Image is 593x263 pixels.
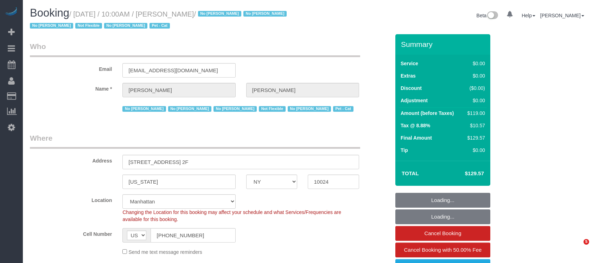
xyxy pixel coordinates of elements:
[288,106,331,112] span: No [PERSON_NAME]
[75,23,102,29] span: Not Flexible
[30,23,73,29] span: No [PERSON_NAME]
[308,175,359,189] input: Zip Code
[402,170,419,176] strong: Total
[104,23,147,29] span: No [PERSON_NAME]
[395,243,490,257] a: Cancel Booking with 50.00% Fee
[465,85,485,92] div: ($0.00)
[122,106,166,112] span: No [PERSON_NAME]
[30,41,360,57] legend: Who
[444,171,484,177] h4: $129.57
[465,147,485,154] div: $0.00
[401,122,430,129] label: Tax @ 8.88%
[246,83,359,97] input: Last Name
[486,11,498,20] img: New interface
[168,106,211,112] span: No [PERSON_NAME]
[465,110,485,117] div: $119.00
[128,249,202,255] span: Send me text message reminders
[477,13,498,18] a: Beta
[540,13,584,18] a: [PERSON_NAME]
[149,23,170,29] span: Pet - Cat
[30,133,360,149] legend: Where
[401,40,487,48] h3: Summary
[25,83,117,92] label: Name *
[25,228,117,238] label: Cell Number
[569,239,586,256] iframe: Intercom live chat
[122,63,235,78] input: Email
[465,72,485,79] div: $0.00
[25,63,117,73] label: Email
[404,247,482,253] span: Cancel Booking with 50.00% Fee
[401,110,454,117] label: Amount (before Taxes)
[198,11,241,17] span: No [PERSON_NAME]
[465,60,485,67] div: $0.00
[401,97,428,104] label: Adjustment
[465,97,485,104] div: $0.00
[401,72,416,79] label: Extras
[122,175,235,189] input: City
[243,11,287,17] span: No [PERSON_NAME]
[401,60,418,67] label: Service
[395,226,490,241] a: Cancel Booking
[259,106,286,112] span: Not Flexible
[401,147,408,154] label: Tip
[333,106,353,112] span: Pet - Cat
[30,10,289,30] small: / [DATE] / 10:00AM / [PERSON_NAME]
[522,13,535,18] a: Help
[465,134,485,141] div: $129.57
[122,83,235,97] input: First Name
[30,7,69,19] span: Booking
[213,106,257,112] span: No [PERSON_NAME]
[25,194,117,204] label: Location
[401,85,422,92] label: Discount
[122,209,341,222] span: Changing the Location for this booking may affect your schedule and what Services/Frequencies are...
[25,155,117,164] label: Address
[584,239,589,245] span: 5
[4,7,18,17] img: Automaid Logo
[151,228,235,243] input: Cell Number
[465,122,485,129] div: $10.57
[401,134,432,141] label: Final Amount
